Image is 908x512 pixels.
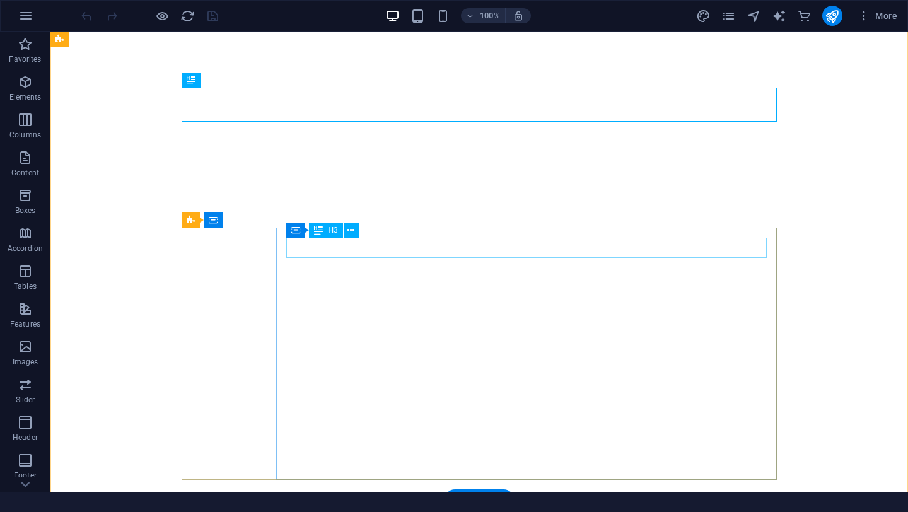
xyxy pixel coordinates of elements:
button: navigator [747,8,762,23]
i: Reload page [180,9,195,23]
button: Click here to leave preview mode and continue editing [154,8,170,23]
p: Elements [9,92,42,102]
p: Columns [9,130,41,140]
i: Publish [825,9,839,23]
i: Design (Ctrl+Alt+Y) [696,9,711,23]
i: On resize automatically adjust zoom level to fit chosen device. [513,10,524,21]
p: Header [13,433,38,443]
i: Pages (Ctrl+Alt+S) [721,9,736,23]
span: More [858,9,897,22]
p: Slider [16,395,35,405]
button: publish [822,6,842,26]
p: Favorites [9,54,41,64]
i: AI Writer [772,9,786,23]
h6: 100% [480,8,500,23]
p: Features [10,319,40,329]
p: Boxes [15,206,36,216]
p: Accordion [8,243,43,253]
button: pages [721,8,736,23]
button: text_generator [772,8,787,23]
button: design [696,8,711,23]
i: Navigator [747,9,761,23]
span: H3 [328,226,337,234]
button: 100% [461,8,506,23]
button: reload [180,8,195,23]
button: More [853,6,902,26]
button: commerce [797,8,812,23]
p: Content [11,168,39,178]
p: Images [13,357,38,367]
p: Tables [14,281,37,291]
i: Commerce [797,9,812,23]
p: Footer [14,470,37,480]
div: + Add section [445,489,515,511]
